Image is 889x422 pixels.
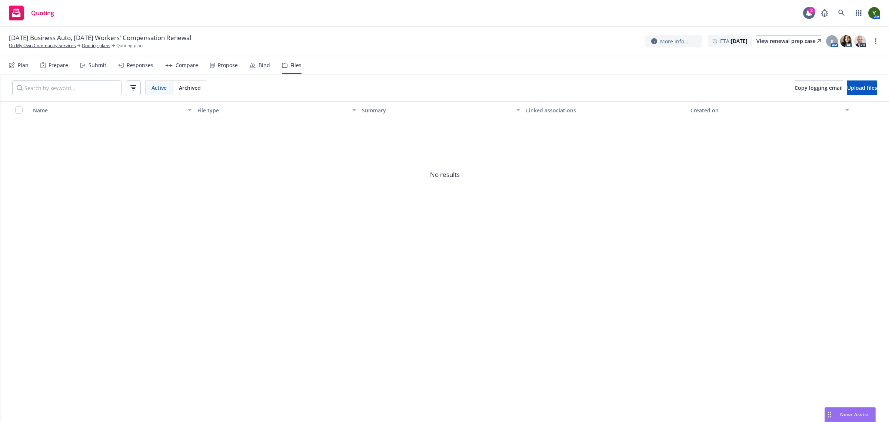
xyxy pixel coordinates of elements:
[31,10,54,16] span: Quoting
[851,6,866,20] a: Switch app
[825,408,834,422] div: Drag to move
[834,6,849,20] a: Search
[756,36,821,47] div: View renewal prep case
[660,37,689,45] span: More info...
[795,84,843,91] span: Copy logging email
[30,101,194,119] button: Name
[854,35,866,47] img: photo
[825,407,876,422] button: Nova Assist
[871,37,880,46] a: more
[197,106,348,114] div: File type
[359,101,523,119] button: Summary
[523,101,687,119] button: Linked associations
[127,62,153,68] div: Responses
[847,80,877,95] button: Upload files
[817,6,832,20] a: Report a Bug
[290,62,302,68] div: Files
[795,80,843,95] button: Copy logging email
[176,62,198,68] div: Compare
[868,7,880,19] img: photo
[179,84,201,92] span: Archived
[89,62,106,68] div: Submit
[152,84,167,92] span: Active
[847,84,877,91] span: Upload files
[731,37,748,44] strong: [DATE]
[218,62,238,68] div: Propose
[82,42,110,49] a: Quoting plans
[49,62,68,68] div: Prepare
[6,3,57,23] a: Quoting
[645,35,702,47] button: More info...
[840,411,869,418] span: Nova Assist
[687,101,852,119] button: Created on
[362,106,512,114] div: Summary
[808,7,815,14] div: 2
[720,37,748,45] span: ETA :
[259,62,270,68] div: Bind
[840,35,852,47] img: photo
[15,106,23,114] input: Select all
[33,106,183,114] div: Name
[9,33,191,42] span: [DATE] Business Auto, [DATE] Workers' Compensation Renewal
[18,62,29,68] div: Plan
[756,35,821,47] a: View renewal prep case
[830,37,834,45] span: K
[194,101,359,119] button: File type
[9,42,76,49] a: On My Own Community Services
[116,42,143,49] span: Quoting plan
[690,106,841,114] div: Created on
[12,80,121,95] input: Search by keyword...
[526,106,685,114] div: Linked associations
[0,119,889,230] span: No results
